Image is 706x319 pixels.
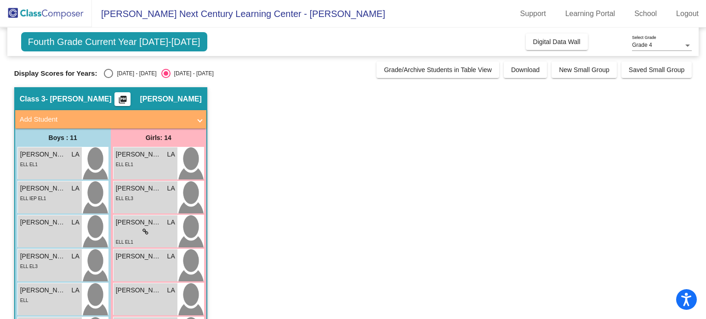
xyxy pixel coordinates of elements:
[15,110,206,129] mat-expansion-panel-header: Add Student
[20,264,38,269] span: ELL EL3
[552,62,617,78] button: New Small Group
[116,162,133,167] span: ELL EL1
[116,196,133,201] span: ELL EL3
[384,66,492,73] span: Grade/Archive Students in Table View
[167,150,175,159] span: LA
[526,34,588,50] button: Digital Data Wall
[558,6,623,21] a: Learning Portal
[20,218,66,227] span: [PERSON_NAME]
[20,298,28,303] span: ELL
[167,252,175,261] span: LA
[20,252,66,261] span: [PERSON_NAME]
[116,240,133,245] span: ELL EL1
[20,95,46,104] span: Class 3
[140,95,201,104] span: [PERSON_NAME]
[104,69,213,78] mat-radio-group: Select an option
[376,62,499,78] button: Grade/Archive Students in Table View
[513,6,553,21] a: Support
[511,66,540,73] span: Download
[504,62,547,78] button: Download
[117,95,128,108] mat-icon: picture_as_pdf
[116,218,162,227] span: [PERSON_NAME]
[20,196,46,201] span: ELL IEP EL1
[114,92,131,106] button: Print Students Details
[72,285,80,295] span: LA
[72,252,80,261] span: LA
[72,184,80,193] span: LA
[171,69,214,78] div: [DATE] - [DATE]
[111,129,206,147] div: Girls: 14
[72,150,80,159] span: LA
[632,42,652,48] span: Grade 4
[116,252,162,261] span: [PERSON_NAME]
[621,62,692,78] button: Saved Small Group
[559,66,609,73] span: New Small Group
[116,184,162,193] span: [PERSON_NAME]
[167,184,175,193] span: LA
[15,129,111,147] div: Boys : 11
[14,69,97,78] span: Display Scores for Years:
[116,285,162,295] span: [PERSON_NAME]
[116,150,162,159] span: [PERSON_NAME]
[46,95,112,104] span: - [PERSON_NAME]
[669,6,706,21] a: Logout
[629,66,684,73] span: Saved Small Group
[20,114,191,125] mat-panel-title: Add Student
[92,6,385,21] span: [PERSON_NAME] Next Century Learning Center - [PERSON_NAME]
[20,150,66,159] span: [PERSON_NAME]
[533,38,581,45] span: Digital Data Wall
[167,218,175,227] span: LA
[167,285,175,295] span: LA
[21,32,207,51] span: Fourth Grade Current Year [DATE]-[DATE]
[113,69,156,78] div: [DATE] - [DATE]
[20,285,66,295] span: [PERSON_NAME]
[20,162,38,167] span: ELL EL1
[627,6,664,21] a: School
[72,218,80,227] span: LA
[20,184,66,193] span: [PERSON_NAME]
